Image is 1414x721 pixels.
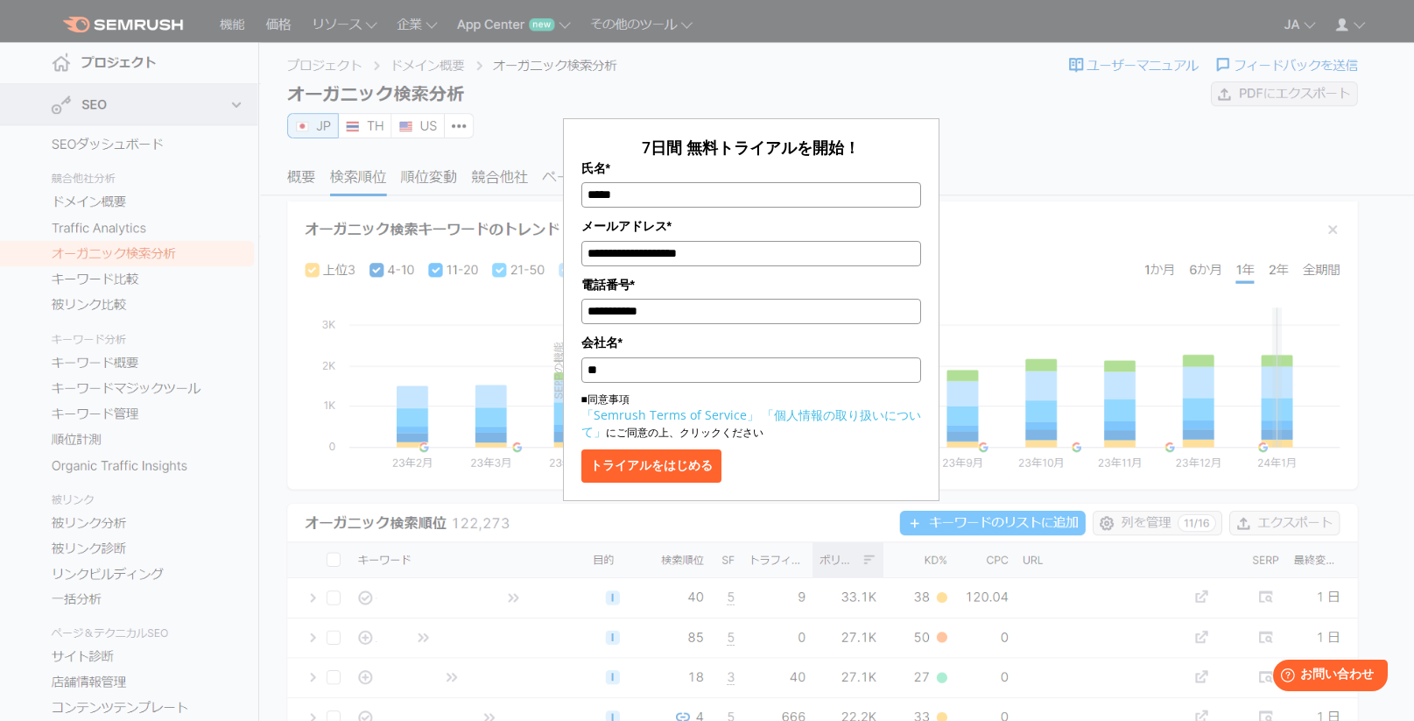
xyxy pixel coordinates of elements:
a: 「個人情報の取り扱いについて」 [581,406,921,440]
label: 電話番号* [581,275,921,294]
button: トライアルをはじめる [581,449,721,483]
iframe: Help widget launcher [1258,653,1395,702]
span: 7日間 無料トライアルを開始！ [642,137,860,158]
a: 「Semrush Terms of Service」 [581,406,759,423]
label: メールアドレス* [581,216,921,236]
p: ■同意事項 にご同意の上、クリックください [581,392,921,441]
